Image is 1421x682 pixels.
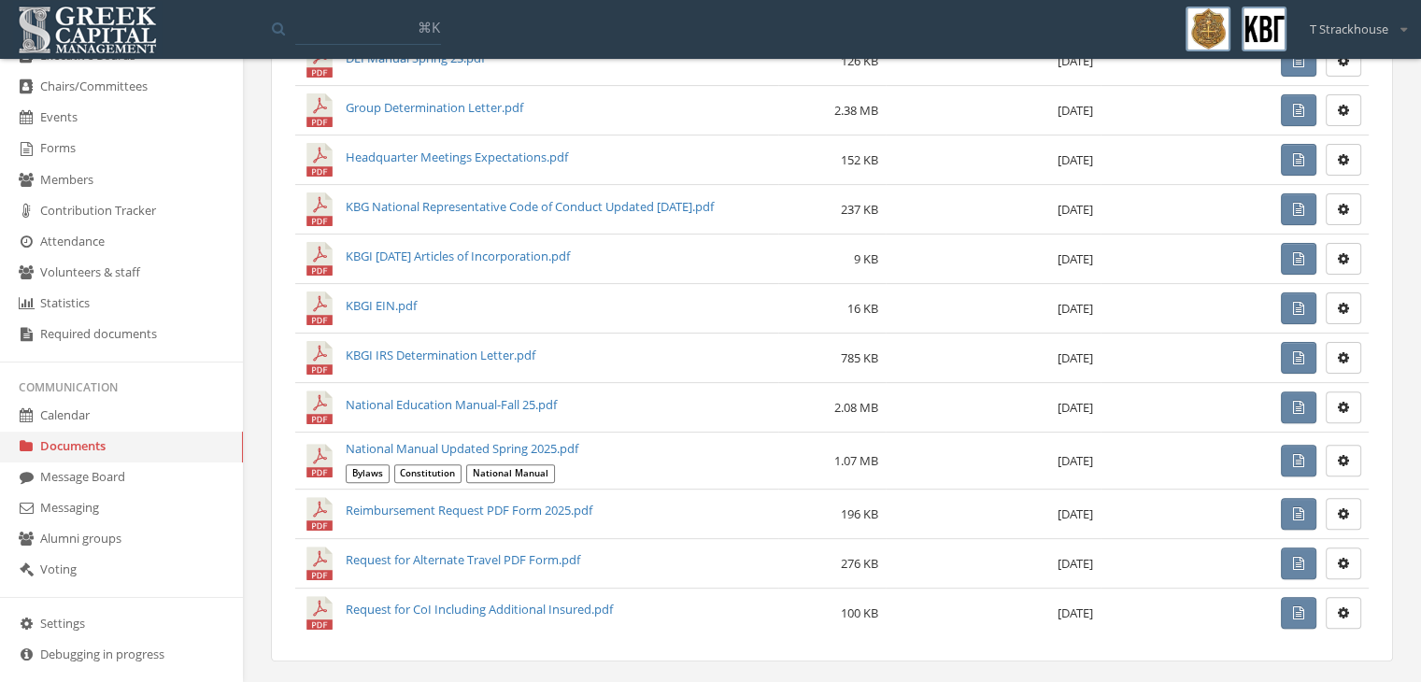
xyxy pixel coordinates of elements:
[303,44,336,78] img: DEI Manual Spring 23.pdf
[466,463,560,480] a: National Manual
[1058,201,1093,218] span: [DATE]
[346,601,613,618] a: Request for CoI Including Additional Insured.pdf
[346,440,578,457] a: National Manual Updated Spring 2025.pdf
[841,555,878,572] span: 276 KB
[418,18,440,36] span: ⌘K
[466,464,555,483] span: National Manual
[346,464,390,483] span: Bylaws
[841,151,878,168] span: 152 KB
[1058,102,1093,119] span: [DATE]
[303,497,336,531] img: Reimbursement Request PDF Form 2025.pdf
[1058,555,1093,572] span: [DATE]
[303,444,336,477] img: National Manual Updated Spring 2025.pdf
[303,242,336,276] img: KBGI 4-19-2013 Articles of Incorporation.pdf
[1058,151,1093,168] span: [DATE]
[394,463,467,480] a: Constitution
[346,99,523,116] a: Group Determination Letter.pdf
[841,505,878,522] span: 196 KB
[303,192,336,226] img: KBG National Representative Code of Conduct Updated July 2022.pdf
[346,551,580,568] a: Request for Alternate Travel PDF Form.pdf
[394,464,462,483] span: Constitution
[346,502,592,519] a: Reimbursement Request PDF Form 2025.pdf
[346,248,570,264] a: KBGI [DATE] Articles of Incorporation.pdf
[346,149,568,165] a: Headquarter Meetings Expectations.pdf
[847,300,878,317] span: 16 KB
[1058,399,1093,416] span: [DATE]
[854,250,878,267] span: 9 KB
[303,143,336,177] img: Headquarter Meetings Expectations.pdf
[1298,7,1407,38] div: T Strackhouse
[346,347,535,363] a: KBGI IRS Determination Letter.pdf
[346,463,394,480] a: Bylaws
[1058,300,1093,317] span: [DATE]
[1058,604,1093,621] span: [DATE]
[346,198,714,215] a: KBG National Representative Code of Conduct Updated [DATE].pdf
[834,102,878,119] span: 2.38 MB
[841,201,878,218] span: 237 KB
[1058,250,1093,267] span: [DATE]
[346,396,557,413] a: National Education Manual-Fall 25.pdf
[1058,52,1093,69] span: [DATE]
[834,452,878,469] span: 1.07 MB
[303,547,336,580] img: Request for Alternate Travel PDF Form.pdf
[1310,21,1388,38] span: T Strackhouse
[303,291,336,325] img: KBGI EIN.pdf
[841,604,878,621] span: 100 KB
[303,596,336,630] img: Request for CoI Including Additional Insured.pdf
[346,50,485,66] a: DEI Manual Spring 23.pdf
[841,349,878,366] span: 785 KB
[303,93,336,127] img: Group Determination Letter.pdf
[1058,452,1093,469] span: [DATE]
[303,341,336,375] img: KBGI IRS Determination Letter.pdf
[841,52,878,69] span: 126 KB
[1058,505,1093,522] span: [DATE]
[346,297,417,314] a: KBGI EIN.pdf
[1058,349,1093,366] span: [DATE]
[303,391,336,424] img: National Education Manual-Fall 25.pdf
[834,399,878,416] span: 2.08 MB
